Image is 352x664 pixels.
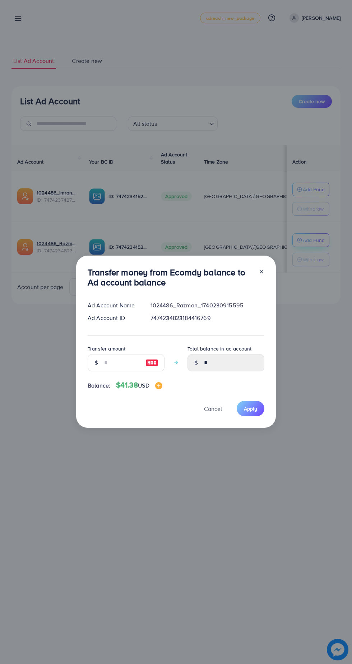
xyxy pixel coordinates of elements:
[187,345,251,352] label: Total balance in ad account
[145,358,158,367] img: image
[116,381,162,390] h4: $41.38
[138,381,149,389] span: USD
[88,267,253,288] h3: Transfer money from Ecomdy balance to Ad account balance
[195,401,231,416] button: Cancel
[82,301,145,310] div: Ad Account Name
[82,314,145,322] div: Ad Account ID
[244,405,257,412] span: Apply
[145,314,270,322] div: 7474234823184416769
[155,382,162,389] img: image
[237,401,264,416] button: Apply
[204,405,222,413] span: Cancel
[88,381,110,390] span: Balance:
[88,345,125,352] label: Transfer amount
[145,301,270,310] div: 1024486_Razman_1740230915595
